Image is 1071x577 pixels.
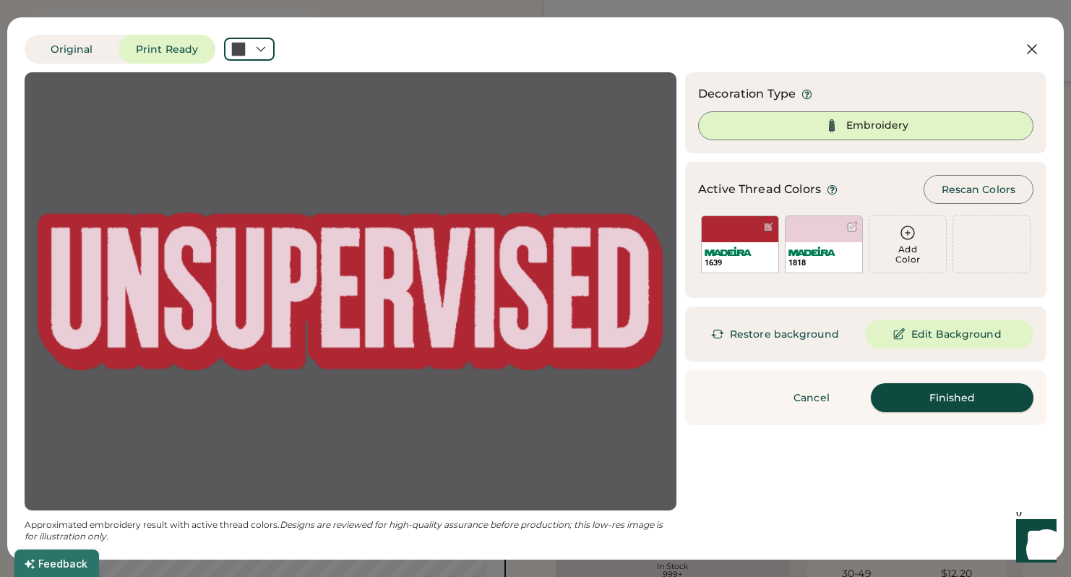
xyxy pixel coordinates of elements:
[698,85,796,103] div: Decoration Type
[869,244,946,265] div: Add Color
[698,181,821,198] div: Active Thread Colors
[823,117,840,134] img: Thread%20Selected.svg
[924,175,1033,204] button: Rescan Colors
[25,519,676,542] div: Approximated embroidery result with active thread colors.
[788,257,859,268] div: 1818
[25,35,119,64] button: Original
[705,247,752,256] img: Madeira%20Logo.svg
[705,257,775,268] div: 1639
[25,519,665,542] em: Designs are reviewed for high-quality assurance before production; this low-res image is for illu...
[119,35,215,64] button: Print Ready
[871,383,1033,412] button: Finished
[698,320,856,349] button: Restore background
[865,320,1033,349] button: Edit Background
[1002,512,1064,574] iframe: Front Chat
[761,383,862,412] button: Cancel
[788,247,835,256] img: Madeira%20Logo.svg
[846,119,908,133] div: Embroidery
